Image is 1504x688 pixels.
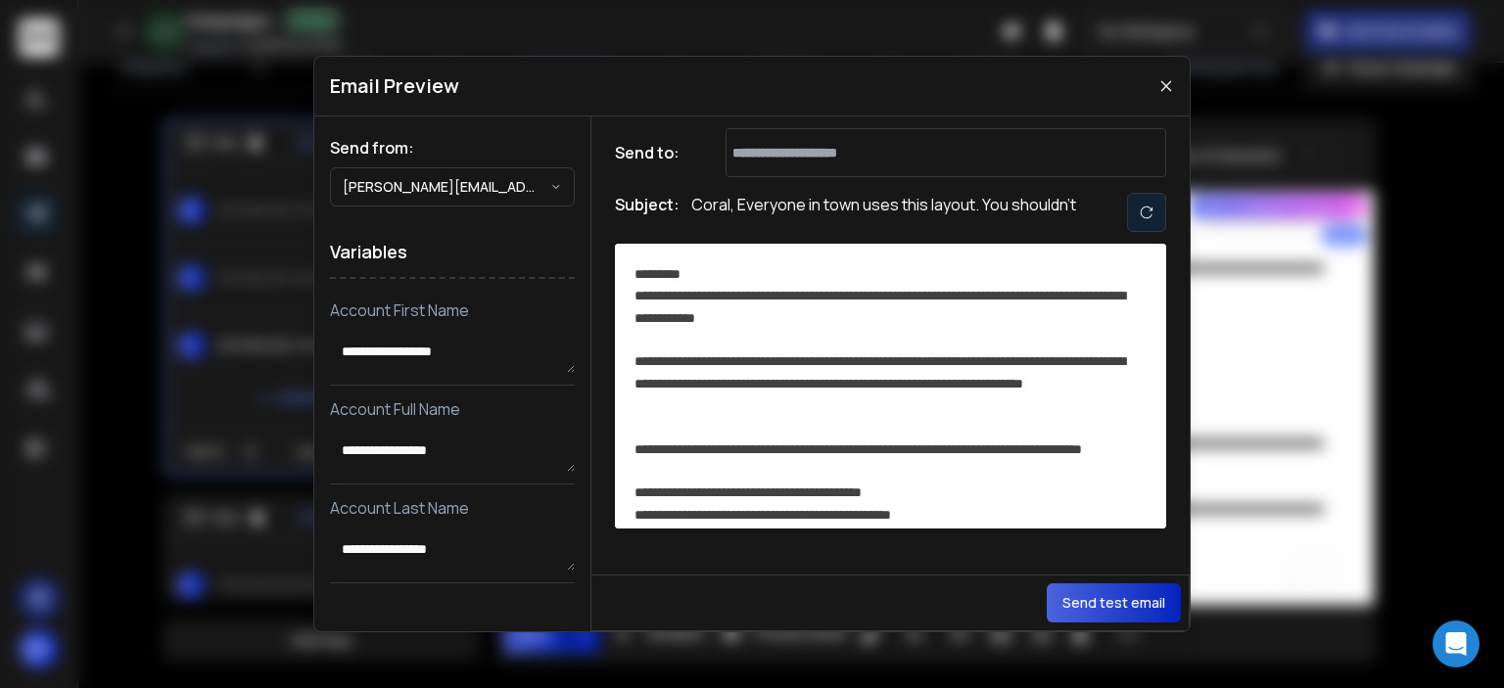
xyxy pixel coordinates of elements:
h1: Send to: [615,141,693,164]
p: BUSINESS NAME [330,607,575,630]
p: Account Full Name [330,397,575,421]
h1: Email Preview [330,72,459,100]
p: Account Last Name [330,496,575,520]
h1: Send from: [330,136,575,160]
h1: Subject: [615,193,680,232]
div: Open Intercom Messenger [1433,620,1480,667]
p: Coral, Everyone in town uses this layout. You shouldn’t [691,193,1076,232]
p: Account First Name [330,298,575,322]
h1: Variables [330,226,575,279]
p: [PERSON_NAME][EMAIL_ADDRESS][DOMAIN_NAME] [343,177,550,197]
button: Send test email [1047,583,1181,622]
